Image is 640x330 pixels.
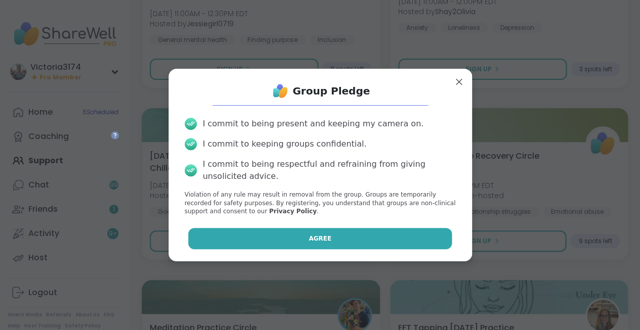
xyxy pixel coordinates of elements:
div: I commit to being present and keeping my camera on. [203,118,423,130]
div: I commit to being respectful and refraining from giving unsolicited advice. [203,158,456,182]
h1: Group Pledge [292,84,370,98]
a: Privacy Policy [269,208,317,215]
div: I commit to keeping groups confidential. [203,138,367,150]
span: Agree [309,234,331,243]
p: Violation of any rule may result in removal from the group. Groups are temporarily recorded for s... [185,191,456,216]
img: ShareWell Logo [270,81,290,101]
button: Agree [188,228,452,249]
iframe: Spotlight [111,131,119,139]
